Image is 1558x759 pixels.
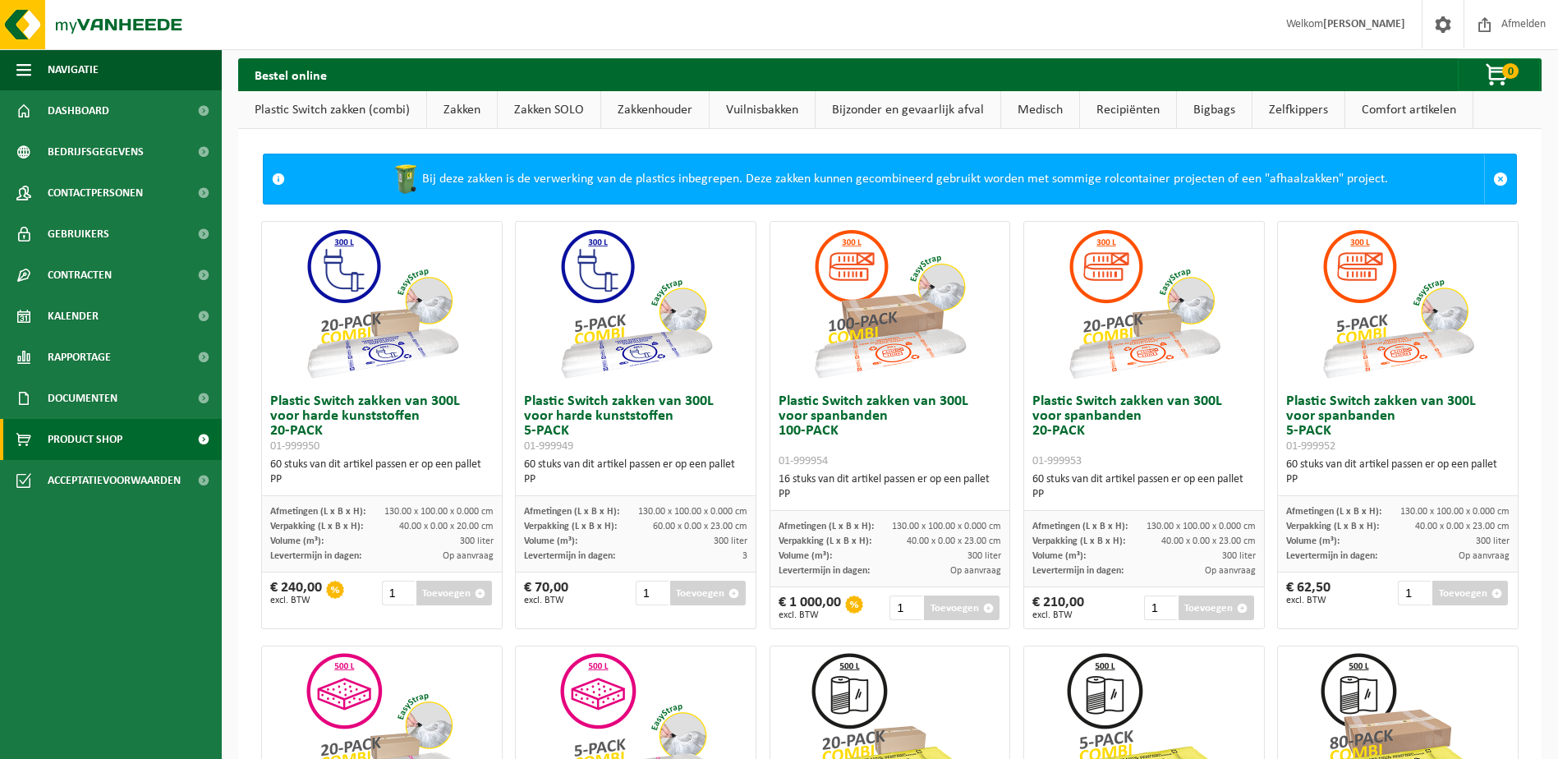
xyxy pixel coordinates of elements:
a: Zakken [427,91,497,129]
span: 40.00 x 0.00 x 23.00 cm [1161,536,1256,546]
span: 40.00 x 0.00 x 23.00 cm [1415,522,1510,531]
a: Recipiënten [1080,91,1176,129]
span: Op aanvraag [1459,551,1510,561]
span: excl. BTW [779,610,841,620]
span: Dashboard [48,90,109,131]
a: Zelfkippers [1252,91,1344,129]
h3: Plastic Switch zakken van 300L voor harde kunststoffen 20-PACK [270,394,494,453]
button: Toevoegen [924,596,1000,620]
img: 01-999952 [1316,222,1480,386]
span: Op aanvraag [1205,566,1256,576]
span: Levertermijn in dagen: [270,551,361,561]
a: Plastic Switch zakken (combi) [238,91,426,129]
span: 3 [742,551,747,561]
div: 60 stuks van dit artikel passen er op een pallet [524,458,747,487]
h3: Plastic Switch zakken van 300L voor harde kunststoffen 5-PACK [524,394,747,453]
a: Medisch [1001,91,1079,129]
input: 1 [1144,596,1177,620]
div: PP [779,487,1002,502]
span: 130.00 x 100.00 x 0.000 cm [638,507,747,517]
input: 1 [1398,581,1431,605]
div: € 62,50 [1286,581,1331,605]
div: PP [1286,472,1510,487]
span: 130.00 x 100.00 x 0.000 cm [1400,507,1510,517]
span: Afmetingen (L x B x H): [1286,507,1381,517]
span: 300 liter [714,536,747,546]
span: Rapportage [48,337,111,378]
span: 40.00 x 0.00 x 20.00 cm [399,522,494,531]
span: 130.00 x 100.00 x 0.000 cm [1147,522,1256,531]
span: Afmetingen (L x B x H): [524,507,619,517]
h3: Plastic Switch zakken van 300L voor spanbanden 100-PACK [779,394,1002,468]
span: Verpakking (L x B x H): [1286,522,1379,531]
span: Volume (m³): [524,536,577,546]
span: 40.00 x 0.00 x 23.00 cm [907,536,1001,546]
span: excl. BTW [270,596,322,605]
input: 1 [889,596,922,620]
span: Product Shop [48,419,122,460]
span: Bedrijfsgegevens [48,131,144,172]
span: Levertermijn in dagen: [1032,566,1124,576]
span: excl. BTW [1032,610,1084,620]
div: 60 stuks van dit artikel passen er op een pallet [270,458,494,487]
a: Bijzonder en gevaarlijk afval [816,91,1000,129]
div: 60 stuks van dit artikel passen er op een pallet [1286,458,1510,487]
div: € 210,00 [1032,596,1084,620]
span: 130.00 x 100.00 x 0.000 cm [384,507,494,517]
div: € 240,00 [270,581,322,605]
span: 300 liter [967,551,1001,561]
span: Volume (m³): [1286,536,1340,546]
span: Op aanvraag [950,566,1001,576]
div: PP [1032,487,1256,502]
span: 0 [1502,63,1519,79]
button: Toevoegen [1179,596,1254,620]
input: 1 [636,581,669,605]
span: Afmetingen (L x B x H): [1032,522,1128,531]
span: Levertermijn in dagen: [1286,551,1377,561]
div: Bij deze zakken is de verwerking van de plastics inbegrepen. Deze zakken kunnen gecombineerd gebr... [293,154,1484,204]
div: PP [270,472,494,487]
span: 60.00 x 0.00 x 23.00 cm [653,522,747,531]
button: Toevoegen [416,581,492,605]
strong: [PERSON_NAME] [1323,18,1405,30]
span: Documenten [48,378,117,419]
input: 1 [382,581,415,605]
img: 01-999953 [1062,222,1226,386]
span: Volume (m³): [270,536,324,546]
a: Zakken SOLO [498,91,600,129]
h3: Plastic Switch zakken van 300L voor spanbanden 20-PACK [1032,394,1256,468]
span: 01-999950 [270,440,319,453]
a: Comfort artikelen [1345,91,1473,129]
span: Verpakking (L x B x H): [270,522,363,531]
span: Afmetingen (L x B x H): [270,507,365,517]
img: 01-999954 [807,222,972,386]
span: Verpakking (L x B x H): [1032,536,1125,546]
div: € 1 000,00 [779,596,841,620]
span: Verpakking (L x B x H): [779,536,871,546]
a: Zakkenhouder [601,91,709,129]
img: 01-999949 [554,222,718,386]
span: 01-999954 [779,455,828,467]
span: 130.00 x 100.00 x 0.000 cm [892,522,1001,531]
span: Kalender [48,296,99,337]
span: 300 liter [1222,551,1256,561]
span: Verpakking (L x B x H): [524,522,617,531]
a: Bigbags [1177,91,1252,129]
span: Navigatie [48,49,99,90]
span: Contactpersonen [48,172,143,214]
span: excl. BTW [524,596,568,605]
span: 01-999953 [1032,455,1082,467]
span: Op aanvraag [443,551,494,561]
span: 01-999952 [1286,440,1335,453]
span: 01-999949 [524,440,573,453]
span: Volume (m³): [779,551,832,561]
button: Toevoegen [670,581,746,605]
button: 0 [1458,58,1540,91]
span: Gebruikers [48,214,109,255]
a: Vuilnisbakken [710,91,815,129]
img: 01-999950 [300,222,464,386]
span: Levertermijn in dagen: [524,551,615,561]
div: 16 stuks van dit artikel passen er op een pallet [779,472,1002,502]
h2: Bestel online [238,58,343,90]
span: Acceptatievoorwaarden [48,460,181,501]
